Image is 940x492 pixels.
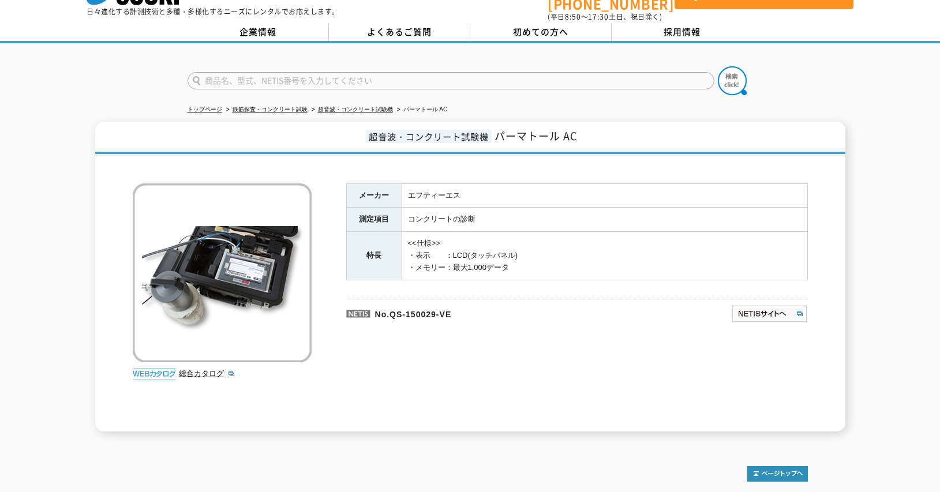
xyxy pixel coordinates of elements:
span: 17:30 [588,12,609,22]
a: 初めての方へ [470,24,612,41]
img: btn_search.png [718,66,747,95]
li: パーマトール AC [395,104,448,116]
a: 超音波・コンクリート試験機 [318,106,393,112]
img: パーマトール AC [133,183,312,362]
th: メーカー [346,183,402,208]
a: 採用情報 [612,24,753,41]
a: よくあるご質問 [329,24,470,41]
td: エフティーエス [402,183,807,208]
span: (平日 ～ 土日、祝日除く) [548,12,662,22]
a: トップページ [188,106,222,112]
span: 初めての方へ [513,25,568,38]
img: トップページへ [747,466,808,482]
img: NETISサイトへ [731,305,808,323]
th: 特長 [346,232,402,280]
span: 8:50 [565,12,581,22]
p: No.QS-150029-VE [346,299,620,326]
a: 企業情報 [188,24,329,41]
th: 測定項目 [346,208,402,232]
img: webカタログ [133,368,176,380]
span: 超音波・コンクリート試験機 [366,130,492,143]
a: 総合カタログ [179,369,235,378]
p: 日々進化する計測技術と多種・多様化するニーズにレンタルでお応えします。 [87,8,339,15]
span: パーマトール AC [495,128,577,144]
td: コンクリートの診断 [402,208,807,232]
a: 鉄筋探査・コンクリート試験 [233,106,308,112]
input: 商品名、型式、NETIS番号を入力してください [188,72,714,89]
td: <<仕様>> ・表示 ：LCD(タッチパネル) ・メモリー：最大1,000データ [402,232,807,280]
